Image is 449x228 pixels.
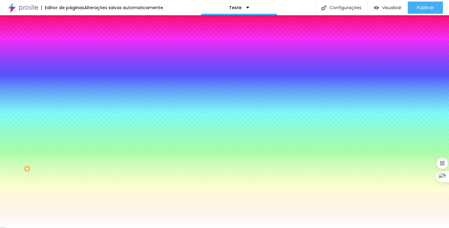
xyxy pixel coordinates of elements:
[382,5,402,10] span: Visualizar
[368,2,408,14] button: Visualizar
[417,5,434,10] span: Publicar
[374,5,379,10] img: view-1.svg
[321,5,327,10] img: Icone
[229,6,242,10] p: Teste
[41,6,84,10] div: Editor de páginas
[408,2,443,14] button: Publicar
[84,6,163,10] div: Alterações salvas automaticamente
